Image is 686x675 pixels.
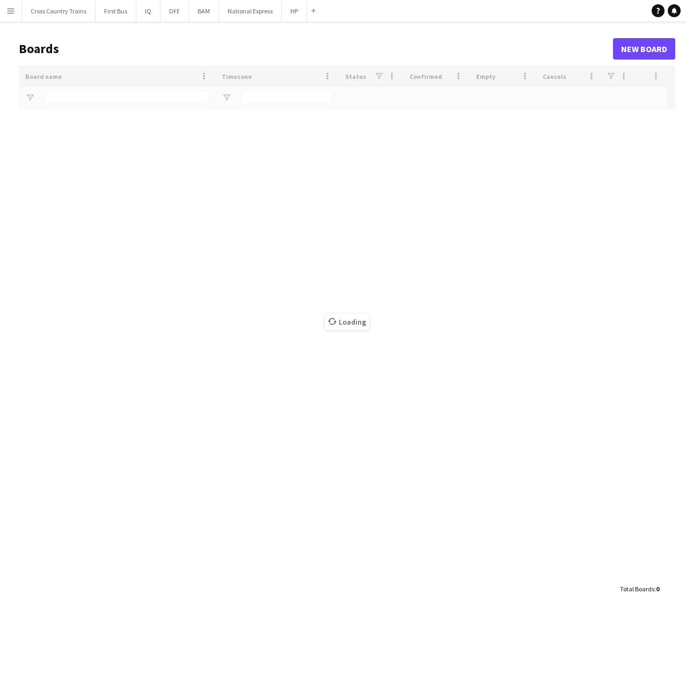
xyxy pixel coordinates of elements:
[613,38,675,60] a: New Board
[325,314,369,330] span: Loading
[219,1,282,21] button: National Express
[136,1,160,21] button: IQ
[620,578,659,599] div: :
[282,1,307,21] button: HP
[19,41,613,57] h1: Boards
[96,1,136,21] button: First Bus
[160,1,189,21] button: DFE
[189,1,219,21] button: BAM
[656,585,659,593] span: 0
[620,585,654,593] span: Total Boards
[22,1,96,21] button: Cross Country Trains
